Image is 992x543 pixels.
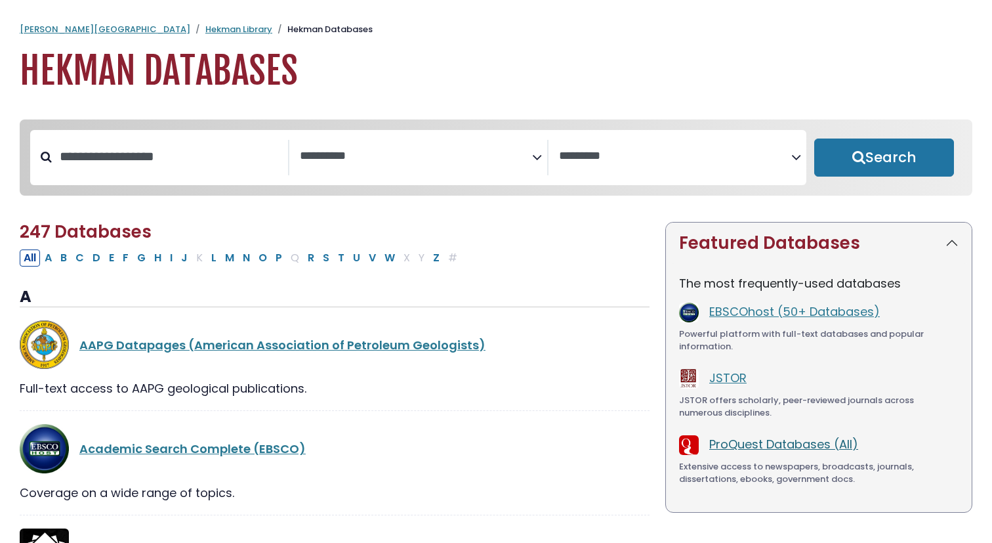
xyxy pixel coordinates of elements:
div: Alpha-list to filter by first letter of database name [20,249,463,265]
textarea: Search [559,150,791,163]
div: Extensive access to newspapers, broadcasts, journals, dissertations, ebooks, government docs. [679,460,959,486]
h1: Hekman Databases [20,49,972,93]
div: Powerful platform with full-text databases and popular information. [679,328,959,353]
a: JSTOR [709,370,747,386]
div: Full-text access to AAPG geological publications. [20,380,650,397]
div: JSTOR offers scholarly, peer-reviewed journals across numerous disciplines. [679,394,959,420]
button: Filter Results M [221,250,238,267]
p: The most frequently-used databases [679,274,959,292]
button: Filter Results P [272,250,286,267]
button: Filter Results R [304,250,318,267]
nav: Search filters [20,119,972,196]
a: AAPG Datapages (American Association of Petroleum Geologists) [79,337,486,353]
nav: breadcrumb [20,23,972,36]
button: Filter Results O [255,250,271,267]
button: Filter Results G [133,250,150,267]
button: Filter Results Z [429,250,444,267]
li: Hekman Databases [272,23,373,36]
button: Filter Results A [41,250,56,267]
button: Filter Results V [365,250,380,267]
button: Filter Results S [319,250,333,267]
button: Filter Results H [150,250,165,267]
textarea: Search [300,150,532,163]
button: Filter Results L [207,250,220,267]
button: Filter Results J [177,250,192,267]
a: Academic Search Complete (EBSCO) [79,441,306,457]
button: Submit for Search Results [814,139,954,177]
button: Filter Results U [349,250,364,267]
input: Search database by title or keyword [52,146,288,167]
button: Filter Results N [239,250,254,267]
button: Filter Results B [56,250,71,267]
button: Filter Results W [381,250,399,267]
a: ProQuest Databases (All) [709,436,858,452]
button: Filter Results T [334,250,348,267]
div: Coverage on a wide range of topics. [20,484,650,502]
button: Filter Results C [72,250,88,267]
h3: A [20,288,650,307]
a: EBSCOhost (50+ Databases) [709,303,880,320]
button: Filter Results F [119,250,133,267]
button: Filter Results D [89,250,104,267]
button: Featured Databases [666,223,972,264]
button: All [20,250,40,267]
button: Filter Results I [166,250,176,267]
span: 247 Databases [20,220,152,244]
a: [PERSON_NAME][GEOGRAPHIC_DATA] [20,23,190,35]
button: Filter Results E [105,250,118,267]
a: Hekman Library [205,23,272,35]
